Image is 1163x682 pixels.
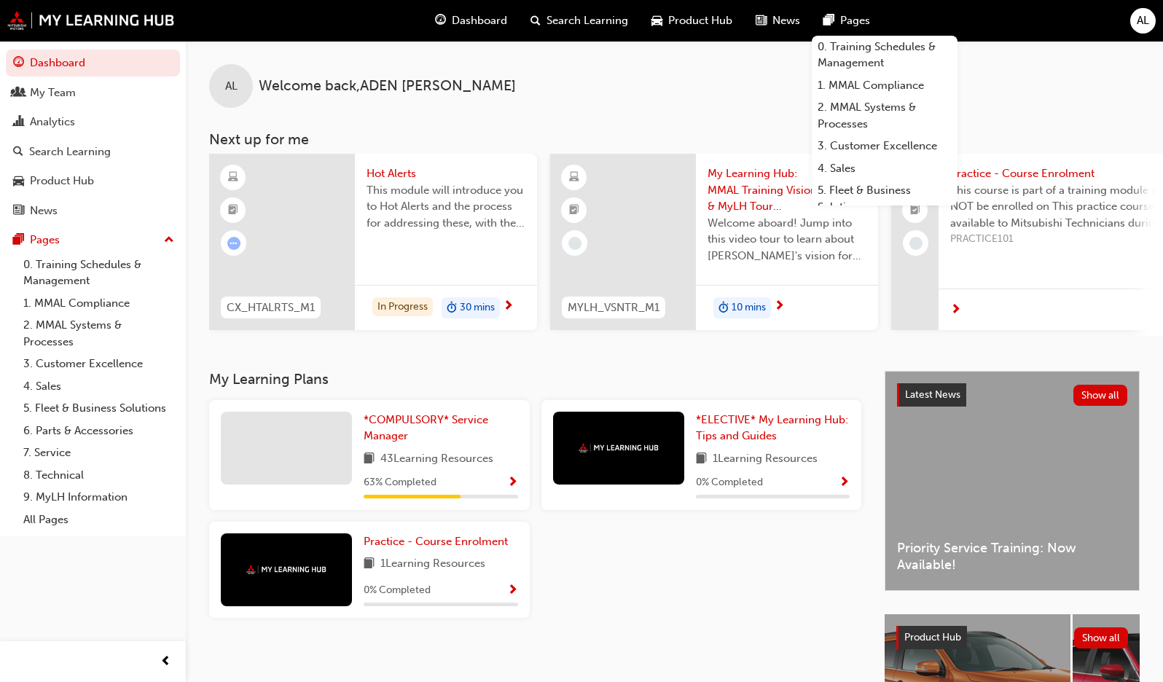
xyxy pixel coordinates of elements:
a: 0. Training Schedules & Management [17,254,180,292]
span: car-icon [651,12,662,30]
span: Search Learning [547,12,628,29]
span: search-icon [13,146,23,159]
span: Product Hub [904,631,961,643]
a: *COMPULSORY* Service Manager [364,412,518,444]
span: 10 mins [732,299,766,316]
span: book-icon [364,450,375,469]
span: book-icon [696,450,707,469]
a: Latest NewsShow allPriority Service Training: Now Available! [885,371,1140,591]
span: learningResourceType_ELEARNING-icon [569,168,579,187]
a: Dashboard [6,50,180,77]
span: Welcome aboard! Jump into this video tour to learn about [PERSON_NAME]'s vision for your learning... [708,215,866,264]
span: booktick-icon [569,201,579,220]
a: 7. Service [17,442,180,464]
span: booktick-icon [228,201,238,220]
div: Analytics [30,114,75,130]
span: news-icon [13,205,24,218]
a: 6. Parts & Accessories [17,420,180,442]
a: car-iconProduct Hub [640,6,744,36]
span: *ELECTIVE* My Learning Hub: Tips and Guides [696,413,848,443]
span: Welcome back , ADEN [PERSON_NAME] [259,78,516,95]
a: My Team [6,79,180,106]
span: MYLH_VSNTR_M1 [568,299,659,316]
span: next-icon [950,304,961,317]
span: people-icon [13,87,24,100]
span: Hot Alerts [367,165,525,182]
a: 3. Customer Excellence [17,353,180,375]
span: learningResourceType_ELEARNING-icon [228,168,238,187]
span: car-icon [13,175,24,188]
a: guage-iconDashboard [423,6,519,36]
span: prev-icon [160,653,171,671]
span: Pages [840,12,870,29]
a: 2. MMAL Systems & Processes [812,96,958,135]
span: chart-icon [13,116,24,129]
span: 30 mins [460,299,495,316]
button: AL [1130,8,1156,34]
a: 1. MMAL Compliance [812,74,958,97]
a: pages-iconPages [812,6,882,36]
span: My Learning Hub: MMAL Training Vision & MyLH Tour (Elective) [708,165,866,215]
span: learningRecordVerb_ATTEMPT-icon [227,237,240,250]
span: up-icon [164,231,174,250]
span: 43 Learning Resources [380,450,493,469]
span: 1 Learning Resources [713,450,818,469]
span: Practice - Course Enrolment [364,535,508,548]
a: 8. Technical [17,464,180,487]
span: guage-icon [435,12,446,30]
span: pages-icon [13,234,24,247]
div: News [30,203,58,219]
span: News [772,12,800,29]
a: 2. MMAL Systems & Processes [17,314,180,353]
span: Dashboard [452,12,507,29]
span: next-icon [774,300,785,313]
span: *COMPULSORY* Service Manager [364,413,488,443]
span: CX_HTALRTS_M1 [227,299,315,316]
span: book-icon [364,555,375,573]
span: Show Progress [507,477,518,490]
a: News [6,197,180,224]
span: 0 % Completed [696,474,763,491]
button: Show all [1073,385,1128,406]
img: mmal [7,11,175,30]
a: Search Learning [6,138,180,165]
span: Latest News [905,388,960,401]
button: Pages [6,227,180,254]
span: guage-icon [13,57,24,70]
a: 4. Sales [17,375,180,398]
span: 0 % Completed [364,582,431,599]
img: mmal [579,443,659,452]
a: 5. Fleet & Business Solutions [812,179,958,218]
div: Product Hub [30,173,94,189]
a: Product Hub [6,168,180,195]
div: In Progress [372,297,433,317]
img: mmal [246,565,326,574]
a: MYLH_VSNTR_M1My Learning Hub: MMAL Training Vision & MyLH Tour (Elective)Welcome aboard! Jump int... [550,154,878,330]
button: Show Progress [839,474,850,492]
a: *ELECTIVE* My Learning Hub: Tips and Guides [696,412,850,444]
button: DashboardMy TeamAnalyticsSearch LearningProduct HubNews [6,47,180,227]
div: My Team [30,85,76,101]
span: learningRecordVerb_NONE-icon [568,237,581,250]
span: duration-icon [718,299,729,318]
span: Show Progress [507,584,518,597]
a: All Pages [17,509,180,531]
span: 1 Learning Resources [380,555,485,573]
a: CX_HTALRTS_M1Hot AlertsThis module will introduce you to Hot Alerts and the process for addressin... [209,154,537,330]
h3: Next up for me [186,131,1163,148]
a: Practice - Course Enrolment [364,533,514,550]
button: Show Progress [507,581,518,600]
a: 0. Training Schedules & Management [812,36,958,74]
a: 4. Sales [812,157,958,180]
span: booktick-icon [910,201,920,220]
a: Product HubShow all [896,626,1128,649]
span: This module will introduce you to Hot Alerts and the process for addressing these, with the aim o... [367,182,525,232]
button: Show all [1074,627,1129,648]
a: search-iconSearch Learning [519,6,640,36]
button: Show Progress [507,474,518,492]
span: search-icon [530,12,541,30]
span: news-icon [756,12,767,30]
span: Product Hub [668,12,732,29]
